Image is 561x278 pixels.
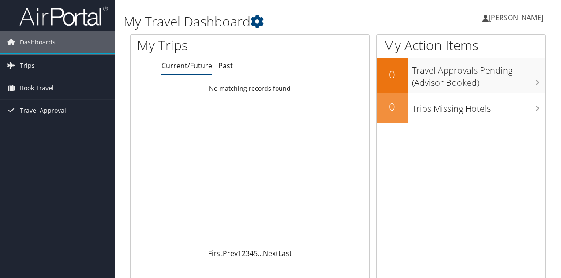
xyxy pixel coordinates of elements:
a: Next [263,248,278,258]
h2: 0 [377,67,408,82]
a: Past [218,61,233,70]
td: No matching records found [131,81,369,96]
a: 3 [246,248,250,258]
a: [PERSON_NAME] [482,4,552,31]
h1: My Trips [137,36,263,55]
a: Current/Future [161,61,212,70]
span: Dashboards [20,31,56,53]
h3: Trips Missing Hotels [412,98,545,115]
a: 5 [254,248,258,258]
a: 4 [250,248,254,258]
h2: 0 [377,99,408,114]
span: Trips [20,55,35,77]
a: Last [278,248,292,258]
span: Book Travel [20,77,54,99]
a: Prev [223,248,238,258]
span: … [258,248,263,258]
h3: Travel Approvals Pending (Advisor Booked) [412,60,545,89]
img: airportal-logo.png [19,6,108,26]
a: 0Trips Missing Hotels [377,93,545,123]
h1: My Action Items [377,36,545,55]
span: Travel Approval [20,100,66,122]
span: [PERSON_NAME] [489,13,543,22]
a: 2 [242,248,246,258]
a: First [208,248,223,258]
h1: My Travel Dashboard [123,12,409,31]
a: 1 [238,248,242,258]
a: 0Travel Approvals Pending (Advisor Booked) [377,58,545,92]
